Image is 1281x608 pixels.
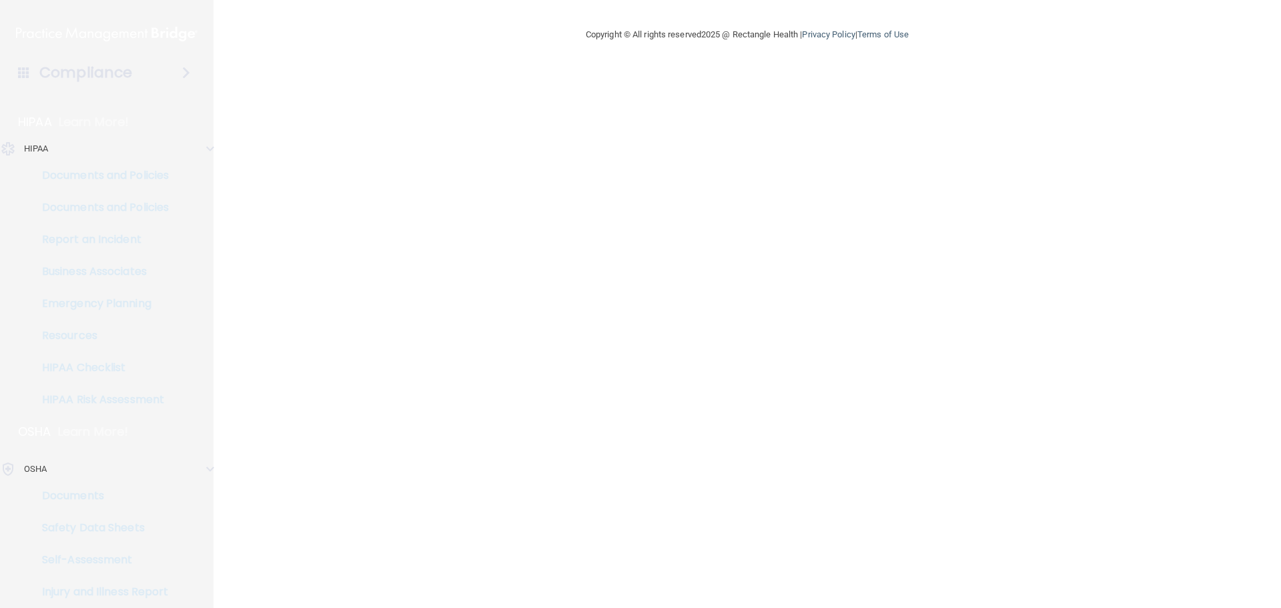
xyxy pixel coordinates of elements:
div: Copyright © All rights reserved 2025 @ Rectangle Health | | [504,13,991,56]
p: Safety Data Sheets [9,521,191,535]
p: OSHA [24,461,47,477]
p: HIPAA Checklist [9,361,191,374]
a: Terms of Use [857,29,909,39]
p: HIPAA [24,141,49,157]
p: Business Associates [9,265,191,278]
p: Documents and Policies [9,201,191,214]
p: Documents [9,489,191,503]
img: PMB logo [16,21,197,47]
p: OSHA [18,424,51,440]
p: Documents and Policies [9,169,191,182]
p: Injury and Illness Report [9,585,191,599]
p: Report an Incident [9,233,191,246]
p: Resources [9,329,191,342]
h4: Compliance [39,63,132,82]
p: Learn More! [58,424,129,440]
p: HIPAA Risk Assessment [9,393,191,406]
p: Self-Assessment [9,553,191,567]
p: Learn More! [59,114,129,130]
p: HIPAA [18,114,52,130]
p: Emergency Planning [9,297,191,310]
a: Privacy Policy [802,29,855,39]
